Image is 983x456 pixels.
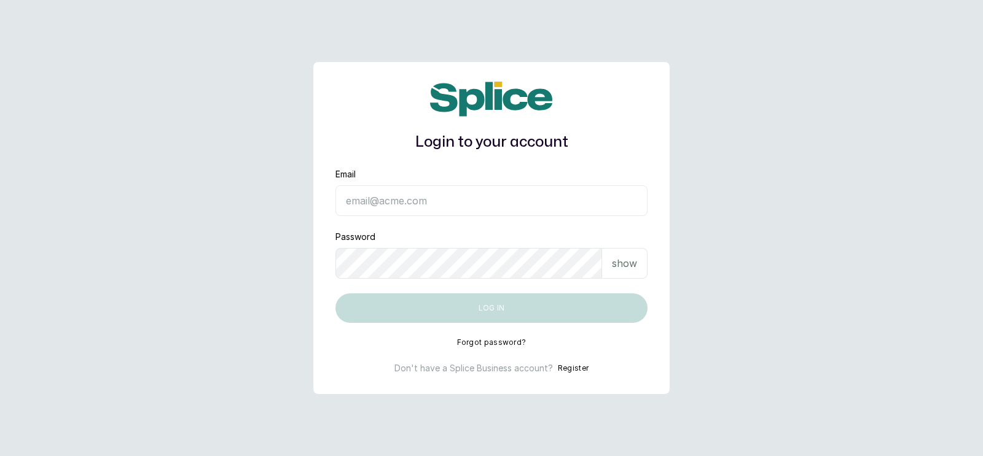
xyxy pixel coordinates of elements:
[335,131,648,153] h1: Login to your account
[335,185,648,216] input: email@acme.com
[394,362,553,374] p: Don't have a Splice Business account?
[335,231,375,243] label: Password
[612,256,637,271] p: show
[335,168,356,180] label: Email
[335,293,648,323] button: Log in
[558,362,589,374] button: Register
[457,338,527,347] button: Forgot password?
